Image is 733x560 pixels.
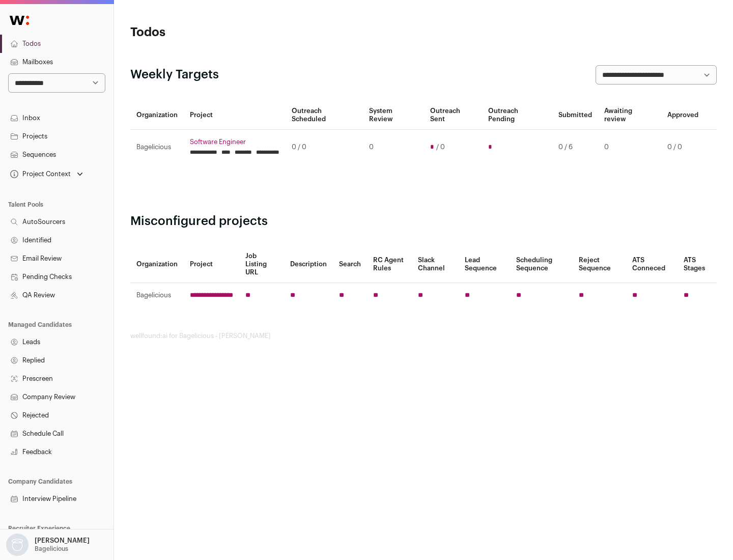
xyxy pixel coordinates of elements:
[367,246,411,283] th: RC Agent Rules
[6,534,29,556] img: nopic.png
[363,101,424,130] th: System Review
[4,10,35,31] img: Wellfound
[130,101,184,130] th: Organization
[552,130,598,165] td: 0 / 6
[412,246,459,283] th: Slack Channel
[333,246,367,283] th: Search
[4,534,92,556] button: Open dropdown
[598,130,661,165] td: 0
[552,101,598,130] th: Submitted
[130,24,326,41] h1: Todos
[130,67,219,83] h2: Weekly Targets
[130,130,184,165] td: Bagelicious
[626,246,677,283] th: ATS Conneced
[459,246,510,283] th: Lead Sequence
[573,246,627,283] th: Reject Sequence
[184,246,239,283] th: Project
[661,101,704,130] th: Approved
[130,283,184,308] td: Bagelicious
[8,170,71,178] div: Project Context
[130,213,717,230] h2: Misconfigured projects
[35,545,68,553] p: Bagelicious
[130,332,717,340] footer: wellfound:ai for Bagelicious - [PERSON_NAME]
[482,101,552,130] th: Outreach Pending
[363,130,424,165] td: 0
[130,246,184,283] th: Organization
[286,101,363,130] th: Outreach Scheduled
[510,246,573,283] th: Scheduling Sequence
[678,246,717,283] th: ATS Stages
[184,101,286,130] th: Project
[239,246,284,283] th: Job Listing URL
[8,167,85,181] button: Open dropdown
[424,101,483,130] th: Outreach Sent
[286,130,363,165] td: 0 / 0
[598,101,661,130] th: Awaiting review
[190,138,279,146] a: Software Engineer
[436,143,445,151] span: / 0
[661,130,704,165] td: 0 / 0
[35,537,90,545] p: [PERSON_NAME]
[284,246,333,283] th: Description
